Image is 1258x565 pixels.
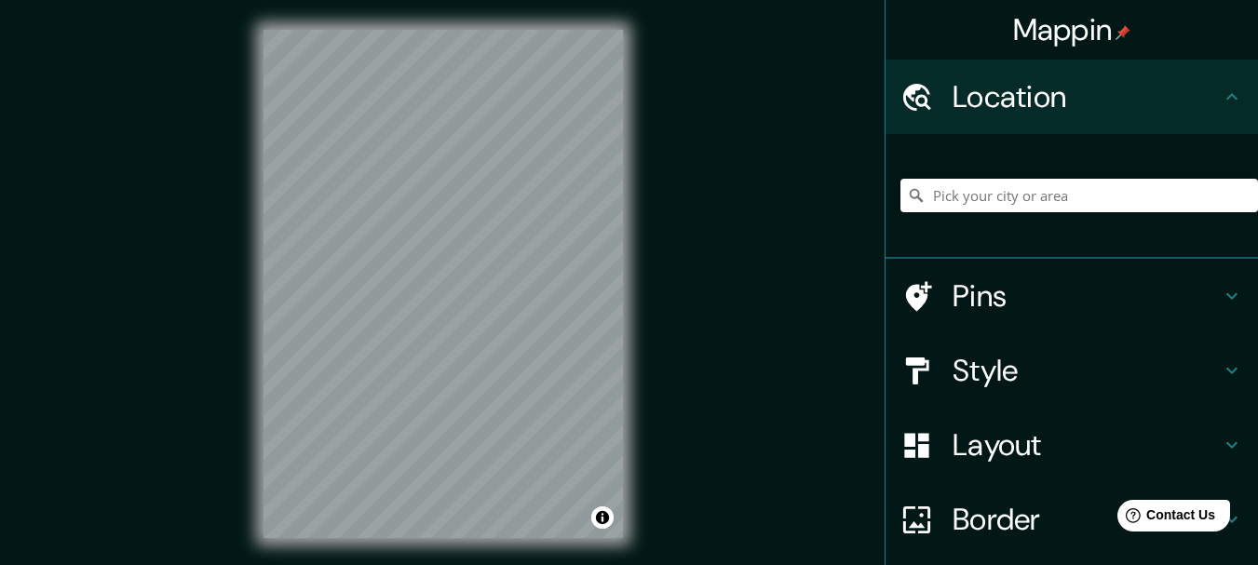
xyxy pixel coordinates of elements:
[953,78,1221,115] h4: Location
[900,179,1258,212] input: Pick your city or area
[886,60,1258,134] div: Location
[1013,11,1131,48] h4: Mappin
[953,352,1221,389] h4: Style
[886,259,1258,333] div: Pins
[1092,492,1238,545] iframe: Help widget launcher
[264,30,623,538] canvas: Map
[591,506,614,529] button: Toggle attribution
[886,408,1258,482] div: Layout
[886,333,1258,408] div: Style
[953,277,1221,315] h4: Pins
[953,426,1221,464] h4: Layout
[1116,25,1130,40] img: pin-icon.png
[953,501,1221,538] h4: Border
[886,482,1258,557] div: Border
